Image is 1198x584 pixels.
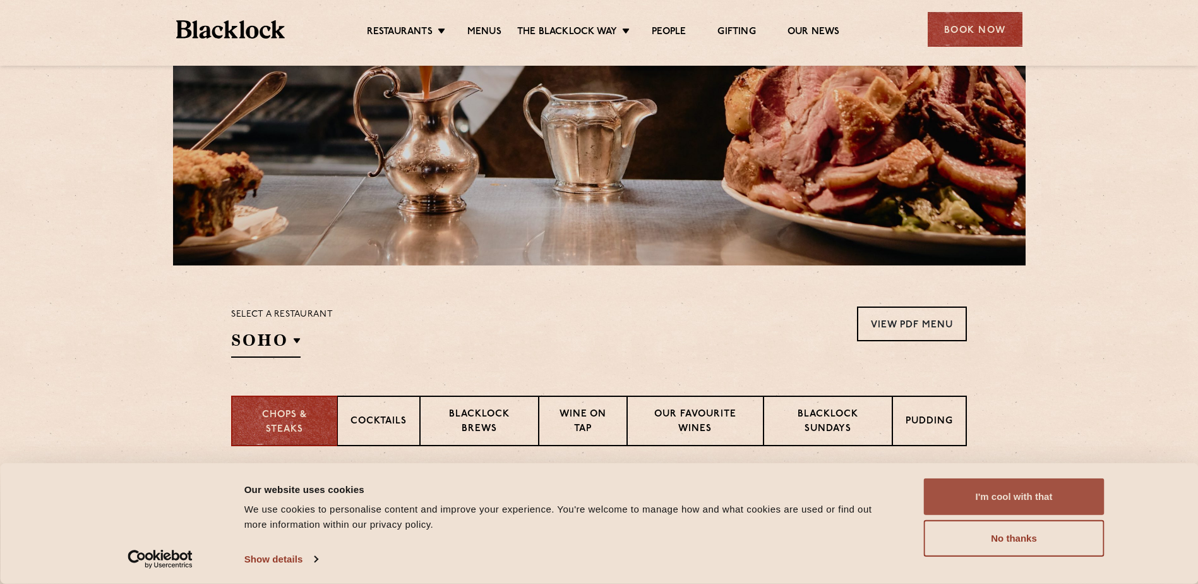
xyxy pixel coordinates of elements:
p: Our favourite wines [640,408,750,437]
h2: SOHO [231,329,301,358]
p: Blacklock Sundays [777,408,879,437]
a: People [652,26,686,40]
a: Menus [467,26,501,40]
a: Usercentrics Cookiebot - opens in a new window [105,550,215,569]
a: The Blacklock Way [517,26,617,40]
a: Show details [244,550,318,569]
div: We use cookies to personalise content and improve your experience. You're welcome to manage how a... [244,502,896,532]
button: I'm cool with that [924,478,1105,515]
a: Restaurants [367,26,433,40]
a: View PDF Menu [857,307,967,341]
p: Cocktails [350,415,407,430]
img: BL_Textured_Logo-footer-cropped.svg [176,20,285,39]
p: Wine on Tap [552,408,614,437]
button: No thanks [924,520,1105,557]
p: Pudding [906,415,953,430]
p: Chops & Steaks [245,408,324,437]
a: Our News [788,26,840,40]
div: Book Now [928,12,1022,47]
div: Our website uses cookies [244,482,896,497]
p: Blacklock Brews [433,408,525,437]
p: Select a restaurant [231,307,333,323]
a: Gifting [717,26,755,40]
